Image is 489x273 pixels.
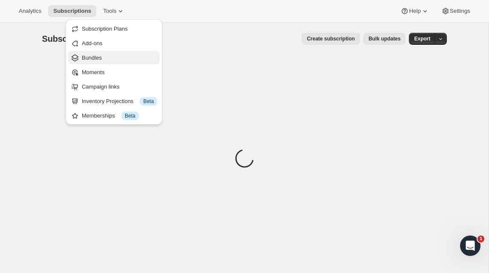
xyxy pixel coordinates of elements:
iframe: Intercom live chat [460,236,480,256]
button: Bulk updates [363,33,406,45]
button: Add-ons [68,36,160,50]
span: Bulk updates [368,35,400,42]
span: Beta [143,98,154,105]
span: Moments [82,69,104,75]
span: Tools [103,8,116,14]
span: Add-ons [82,40,102,46]
div: Memberships [82,112,157,120]
span: Help [409,8,420,14]
div: Inventory Projections [82,97,157,106]
button: Tools [98,5,130,17]
button: Bundles [68,51,160,64]
button: Campaign links [68,80,160,93]
span: Subscription Plans [82,26,128,32]
span: Subscriptions [42,34,98,43]
span: Campaign links [82,83,120,90]
span: Beta [125,112,135,119]
button: Subscription Plans [68,22,160,35]
span: Analytics [19,8,41,14]
span: Create subscription [307,35,355,42]
button: Export [409,33,435,45]
button: Subscriptions [48,5,96,17]
span: Subscriptions [53,8,91,14]
button: Inventory Projections [68,94,160,108]
span: Export [414,35,430,42]
button: Moments [68,65,160,79]
button: Settings [436,5,475,17]
button: Memberships [68,109,160,122]
button: Create subscription [302,33,360,45]
button: Help [395,5,434,17]
span: 1 [477,236,484,242]
button: Analytics [14,5,46,17]
span: Bundles [82,55,102,61]
span: Settings [450,8,470,14]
